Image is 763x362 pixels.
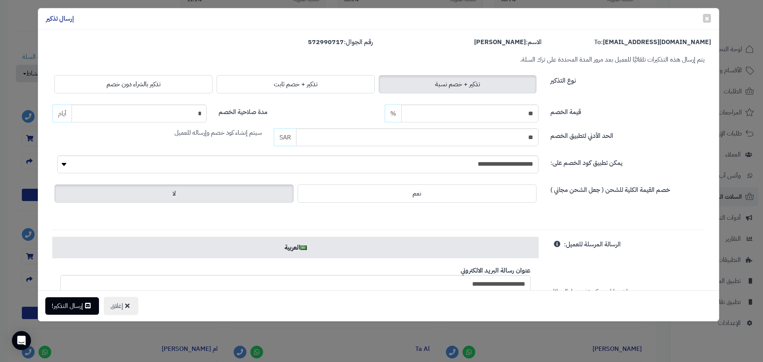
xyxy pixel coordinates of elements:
label: الرسالة المرسلة للعميل: [564,237,621,249]
span: SAR [274,128,296,146]
span: × [705,12,709,24]
img: ar.png [300,246,307,250]
span: أيام [52,105,72,122]
label: رقم الجوال: [308,38,373,47]
label: To: [594,38,711,47]
span: تذكير + خصم نسبة [435,79,480,89]
span: لا [172,189,176,198]
label: مدة صلاحية الخصم [219,105,267,117]
span: نعم [412,189,421,198]
button: إرسال التذكير! [45,297,99,315]
span: تذكير بالشراء دون خصم [107,79,161,89]
label: خصم القيمة الكلية للشحن ( جعل الشحن مجاني ) [550,182,670,195]
small: يتم إرسال هذه التذكيرات تلقائيًا للعميل بعد مرور المدة المحددة على ترك السلة. [520,55,705,64]
strong: 572990717 [308,37,344,47]
span: % [390,109,396,118]
h4: إرسال تذكير [46,14,74,23]
strong: [PERSON_NAME] [474,37,526,47]
span: سيتم إنشاء كود خصم وإرساله للعميل [174,128,262,137]
strong: [EMAIL_ADDRESS][DOMAIN_NAME] [603,37,711,47]
b: عنوان رسالة البريد الالكتروني [461,266,531,275]
label: يمكن تطبيق كود الخصم على: [550,155,622,168]
div: Open Intercom Messenger [12,331,31,350]
label: قيمة الخصم [550,105,581,117]
button: إغلاق [104,297,138,315]
a: العربية [52,237,538,258]
span: تذكير + خصم ثابت [274,79,318,89]
label: الاسم: [474,38,542,47]
label: نوع التذكير [550,73,576,85]
label: الحد الأدني لتطبيق الخصم [550,128,613,141]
